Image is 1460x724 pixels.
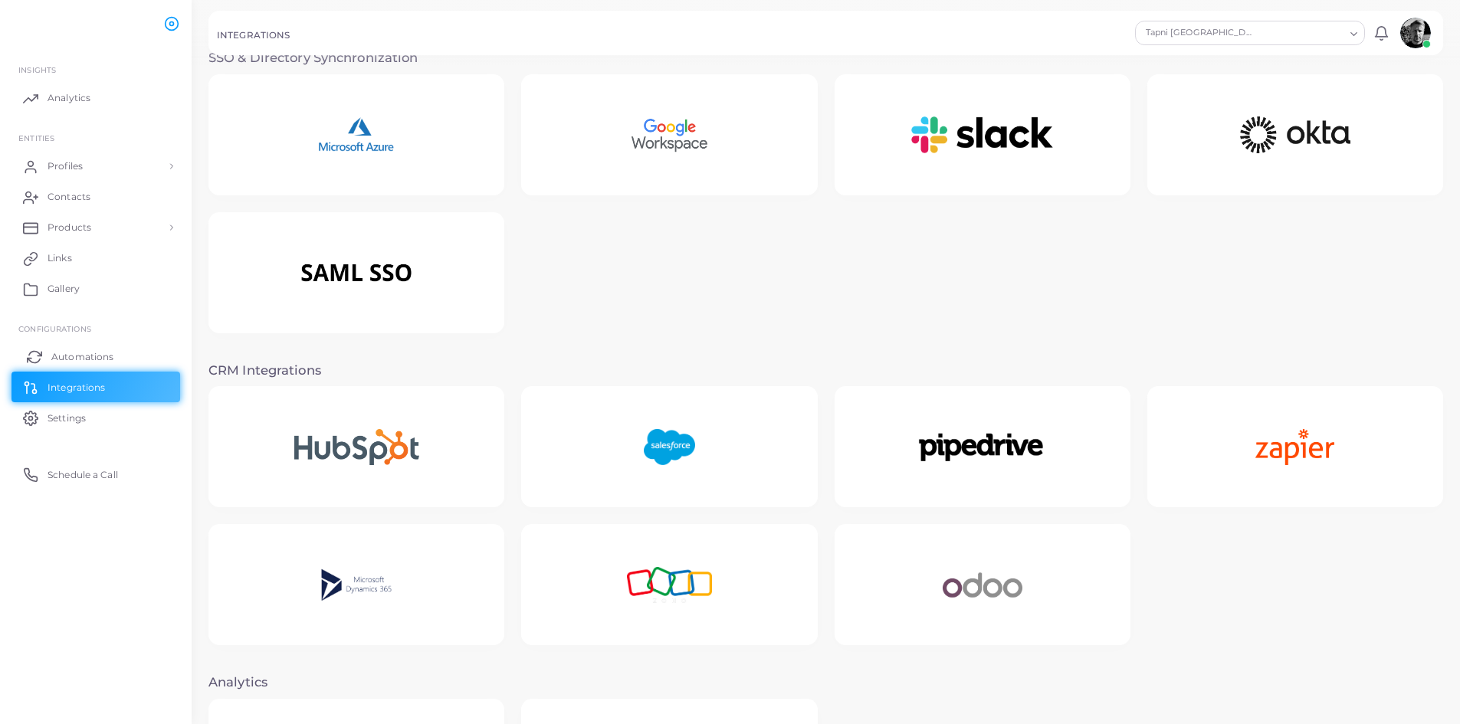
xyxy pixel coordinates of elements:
[11,274,180,304] a: Gallery
[1194,87,1396,183] img: Okta
[48,411,86,425] span: Settings
[11,459,180,490] a: Schedule a Call
[1225,399,1364,495] img: Zapier
[48,190,90,204] span: Contacts
[913,537,1052,633] img: Odoo
[48,251,72,265] span: Links
[11,402,180,433] a: Settings
[1256,25,1344,41] input: Search for option
[48,381,105,395] span: Integrations
[1400,18,1431,48] img: avatar
[208,675,1443,690] h3: Analytics
[1135,21,1365,45] div: Search for option
[51,350,113,364] span: Automations
[597,537,742,633] img: Zoho
[11,151,180,182] a: Profiles
[11,83,180,113] a: Analytics
[884,399,1081,495] img: Pipedrive
[256,225,458,321] img: SAML
[48,159,83,173] span: Profiles
[48,91,90,105] span: Analytics
[18,65,56,74] span: INSIGHTS
[1396,18,1435,48] a: avatar
[208,363,1443,378] h3: CRM Integrations
[1143,25,1255,41] span: Tapni [GEOGRAPHIC_DATA]
[881,87,1083,183] img: Slack
[11,372,180,402] a: Integrations
[18,324,91,333] span: Configurations
[48,221,91,234] span: Products
[48,282,80,296] span: Gallery
[288,87,425,183] img: Microsoft Azure
[11,243,180,274] a: Links
[264,399,449,495] img: Hubspot
[600,87,739,183] img: Google Workspace
[11,341,180,372] a: Automations
[48,468,118,482] span: Schedule a Call
[18,133,54,143] span: ENTITIES
[11,182,180,212] a: Contacts
[614,399,725,495] img: Salesforce
[11,212,180,243] a: Products
[217,30,290,41] h5: INTEGRATIONS
[292,537,422,633] img: Microsoft Dynamics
